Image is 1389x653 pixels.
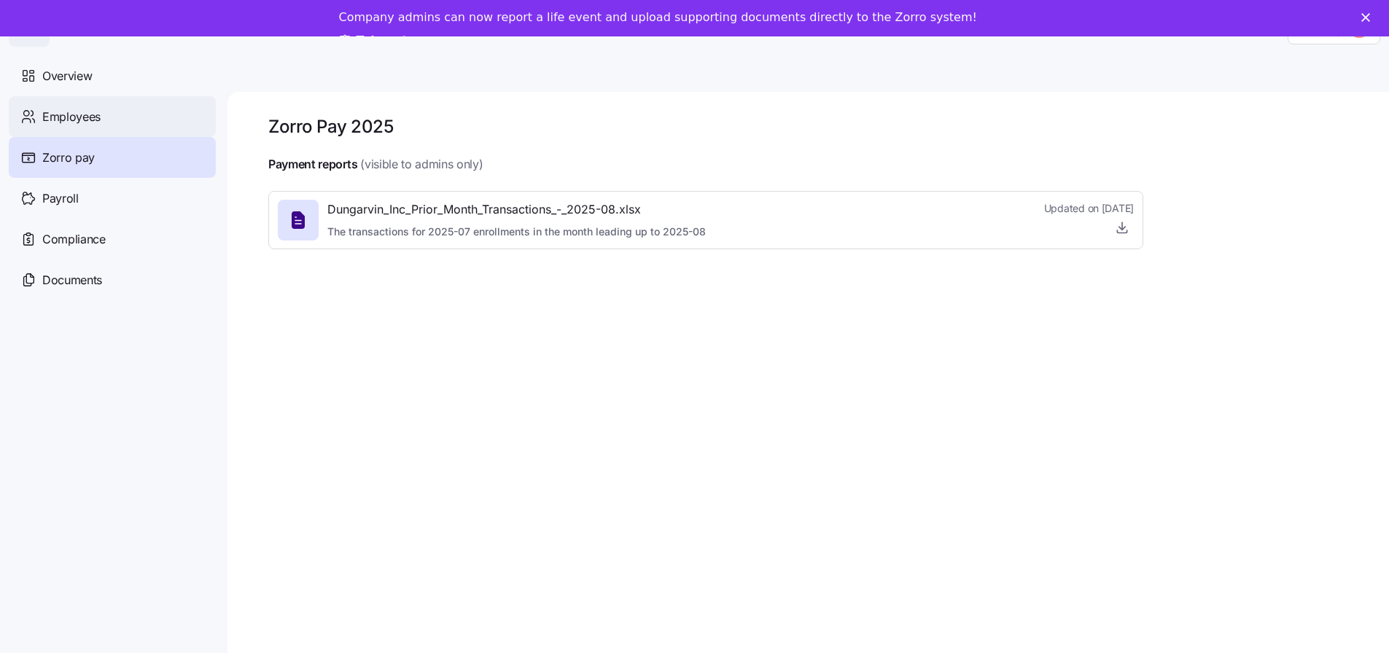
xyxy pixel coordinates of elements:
[9,137,216,178] a: Zorro pay
[1361,13,1376,22] div: Close
[42,230,106,249] span: Compliance
[9,96,216,137] a: Employees
[339,34,430,50] a: Take a tour
[327,224,706,239] span: The transactions for 2025-07 enrollments in the month leading up to 2025-08
[268,156,357,173] h4: Payment reports
[1044,201,1134,216] span: Updated on [DATE]
[268,115,393,138] h1: Zorro Pay 2025
[339,10,977,25] div: Company admins can now report a life event and upload supporting documents directly to the Zorro ...
[42,189,79,208] span: Payroll
[9,219,216,259] a: Compliance
[9,259,216,300] a: Documents
[9,178,216,219] a: Payroll
[42,149,95,167] span: Zorro pay
[360,155,483,173] span: (visible to admins only)
[42,67,92,85] span: Overview
[42,271,102,289] span: Documents
[9,55,216,96] a: Overview
[42,108,101,126] span: Employees
[327,200,706,219] span: Dungarvin_Inc_Prior_Month_Transactions_-_2025-08.xlsx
